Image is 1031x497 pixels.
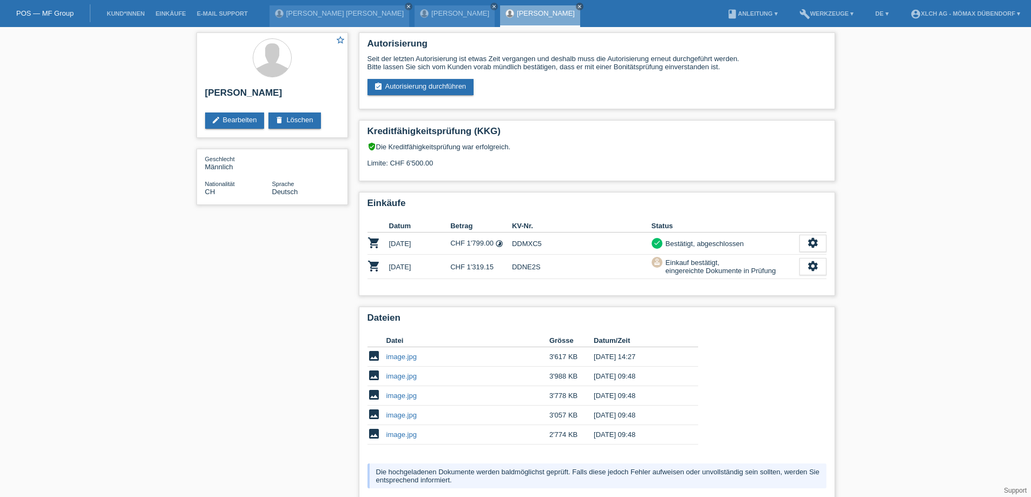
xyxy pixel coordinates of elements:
[205,156,235,162] span: Geschlecht
[386,392,417,400] a: image.jpg
[594,334,682,347] th: Datum/Zeit
[870,10,894,17] a: DE ▾
[594,425,682,445] td: [DATE] 09:48
[367,38,826,55] h2: Autorisierung
[799,9,810,19] i: build
[367,55,826,71] div: Seit der letzten Autorisierung ist etwas Zeit vergangen und deshalb muss die Autorisierung erneut...
[450,233,512,255] td: CHF 1'799.00
[367,369,380,382] i: image
[910,9,921,19] i: account_circle
[367,142,376,151] i: verified_user
[386,372,417,380] a: image.jpg
[549,367,594,386] td: 3'988 KB
[386,334,549,347] th: Datei
[367,427,380,440] i: image
[431,9,489,17] a: [PERSON_NAME]
[336,35,345,47] a: star_border
[662,238,744,249] div: Bestätigt, abgeschlossen
[794,10,859,17] a: buildWerkzeuge ▾
[662,257,776,276] div: Einkauf bestätigt, eingereichte Dokumente in Prüfung
[594,347,682,367] td: [DATE] 14:27
[101,10,150,17] a: Kund*innen
[367,198,826,214] h2: Einkäufe
[450,255,512,279] td: CHF 1'319.15
[549,406,594,425] td: 3'057 KB
[367,142,826,175] div: Die Kreditfähigkeitsprüfung war erfolgreich. Limite: CHF 6'500.00
[389,233,451,255] td: [DATE]
[205,188,215,196] span: Schweiz
[1004,487,1027,494] a: Support
[495,240,503,248] i: timelapse
[721,10,783,17] a: bookAnleitung ▾
[367,463,826,488] div: Die hochgeladenen Dokumente werden baldmöglichst geprüft. Falls diese jedoch Fehler aufweisen ode...
[727,9,738,19] i: book
[386,353,417,361] a: image.jpg
[272,188,298,196] span: Deutsch
[549,386,594,406] td: 3'778 KB
[367,79,474,95] a: assignment_turned_inAutorisierung durchführen
[594,406,682,425] td: [DATE] 09:48
[272,181,294,187] span: Sprache
[549,425,594,445] td: 2'774 KB
[367,349,380,362] i: image
[367,313,826,329] h2: Dateien
[386,430,417,439] a: image.jpg
[205,112,265,129] a: editBearbeiten
[807,237,819,249] i: settings
[594,367,682,386] td: [DATE] 09:48
[807,260,819,272] i: settings
[150,10,191,17] a: Einkäufe
[192,10,253,17] a: E-Mail Support
[549,347,594,367] td: 3'617 KB
[367,236,380,249] i: POSP00007596
[490,3,498,10] a: close
[450,220,512,233] th: Betrag
[594,386,682,406] td: [DATE] 09:48
[512,233,652,255] td: DDMXC5
[336,35,345,45] i: star_border
[653,258,661,266] i: approval
[491,4,497,9] i: close
[367,260,380,273] i: POSP00027440
[205,155,272,171] div: Männlich
[367,408,380,421] i: image
[286,9,404,17] a: [PERSON_NAME] [PERSON_NAME]
[389,255,451,279] td: [DATE]
[549,334,594,347] th: Grösse
[406,4,411,9] i: close
[389,220,451,233] th: Datum
[512,220,652,233] th: KV-Nr.
[653,239,661,247] i: check
[16,9,74,17] a: POS — MF Group
[205,181,235,187] span: Nationalität
[367,126,826,142] h2: Kreditfähigkeitsprüfung (KKG)
[517,9,575,17] a: [PERSON_NAME]
[205,88,339,104] h2: [PERSON_NAME]
[652,220,799,233] th: Status
[576,3,583,10] a: close
[212,116,220,124] i: edit
[905,10,1026,17] a: account_circleXLCH AG - Mömax Dübendorf ▾
[367,388,380,401] i: image
[512,255,652,279] td: DDNE2S
[577,4,582,9] i: close
[374,82,383,91] i: assignment_turned_in
[275,116,284,124] i: delete
[405,3,412,10] a: close
[268,112,320,129] a: deleteLöschen
[386,411,417,419] a: image.jpg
